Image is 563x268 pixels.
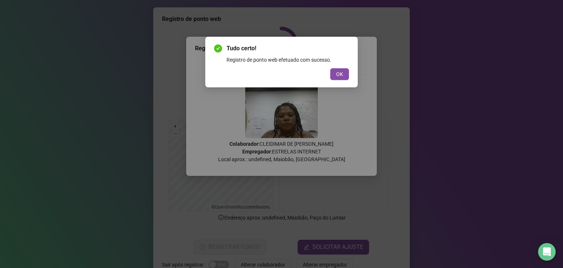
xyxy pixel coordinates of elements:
span: Tudo certo! [227,44,349,53]
span: check-circle [214,44,222,52]
div: Registro de ponto web efetuado com sucesso. [227,56,349,64]
button: OK [330,68,349,80]
span: OK [336,70,343,78]
div: Open Intercom Messenger [538,243,556,261]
